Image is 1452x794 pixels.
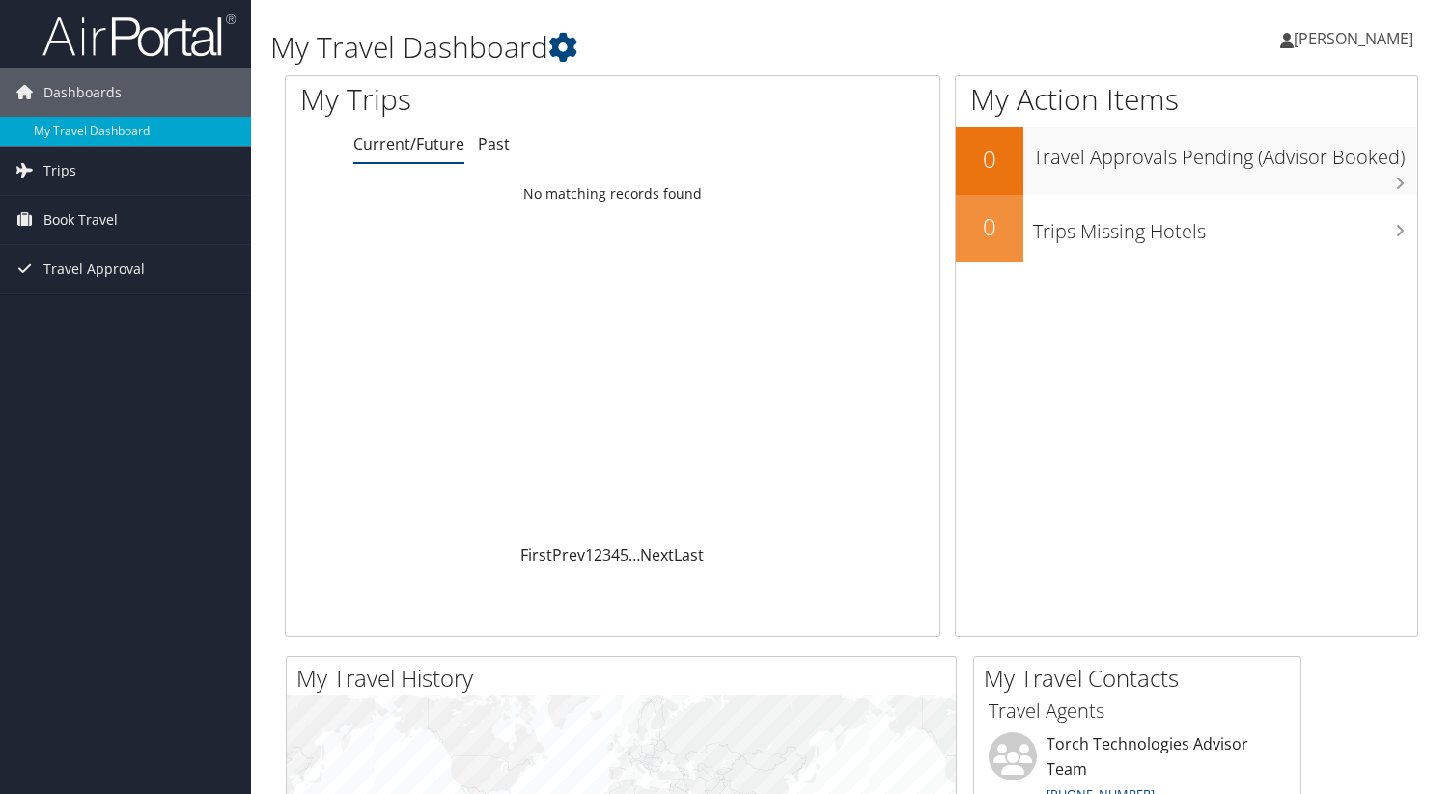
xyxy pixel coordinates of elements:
[640,544,674,565] a: Next
[594,544,602,565] a: 2
[611,544,620,565] a: 4
[1033,134,1417,171] h3: Travel Approvals Pending (Advisor Booked)
[956,127,1417,195] a: 0Travel Approvals Pending (Advisor Booked)
[270,27,1046,68] h1: My Travel Dashboard
[628,544,640,565] span: …
[956,210,1023,243] h2: 0
[585,544,594,565] a: 1
[478,133,510,154] a: Past
[42,13,236,58] img: airportal-logo.png
[520,544,552,565] a: First
[620,544,628,565] a: 5
[552,544,585,565] a: Prev
[43,68,122,117] span: Dashboards
[43,245,145,293] span: Travel Approval
[956,195,1417,262] a: 0Trips Missing Hotels
[43,147,76,195] span: Trips
[300,79,653,120] h1: My Trips
[674,544,704,565] a: Last
[984,662,1300,695] h2: My Travel Contacts
[989,698,1286,725] h3: Travel Agents
[602,544,611,565] a: 3
[353,133,464,154] a: Current/Future
[1294,28,1413,49] span: [PERSON_NAME]
[43,196,118,244] span: Book Travel
[286,177,939,211] td: No matching records found
[956,143,1023,176] h2: 0
[1033,208,1417,245] h3: Trips Missing Hotels
[296,662,956,695] h2: My Travel History
[1280,10,1433,68] a: [PERSON_NAME]
[956,79,1417,120] h1: My Action Items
